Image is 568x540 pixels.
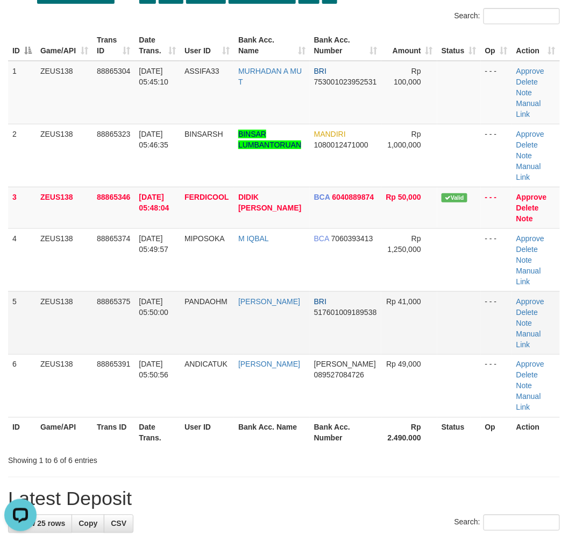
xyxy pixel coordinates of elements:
[79,520,97,528] span: Copy
[381,417,437,448] th: Rp 2.490.000
[8,228,36,291] td: 4
[184,297,228,306] span: PANDAOHM
[381,30,437,61] th: Amount: activate to sort column ascending
[516,214,533,223] a: Note
[314,193,330,201] span: BCA
[512,30,560,61] th: Action: activate to sort column ascending
[516,151,532,160] a: Note
[36,61,93,124] td: ZEUS138
[516,360,544,369] a: Approve
[437,30,481,61] th: Status: activate to sort column ascending
[516,382,532,390] a: Note
[8,451,229,466] div: Showing 1 to 6 of 6 entries
[36,354,93,417] td: ZEUS138
[238,193,301,212] a: DIDIK [PERSON_NAME]
[314,308,377,317] span: Copy 517601009189538 to clipboard
[386,193,421,201] span: Rp 50,000
[388,234,421,254] span: Rp 1,250,000
[331,234,373,243] span: Copy 7060393413 to clipboard
[184,193,229,201] span: FERDICOOL
[516,245,538,254] a: Delete
[8,354,36,417] td: 6
[36,291,93,354] td: ZEUS138
[516,297,544,306] a: Approve
[238,67,302,86] a: MURHADAN A MU T
[516,308,538,317] a: Delete
[516,267,541,286] a: Manual Link
[36,124,93,187] td: ZEUS138
[516,162,541,181] a: Manual Link
[234,30,310,61] th: Bank Acc. Name: activate to sort column ascending
[8,30,36,61] th: ID: activate to sort column descending
[386,360,421,369] span: Rp 49,000
[184,130,223,138] span: BINSARSH
[4,4,37,37] button: Open LiveChat chat widget
[8,488,560,510] h1: Latest Deposit
[484,8,560,24] input: Search:
[36,417,93,448] th: Game/API
[437,417,481,448] th: Status
[238,130,301,149] a: BINSAR LUMBANTORUAN
[481,228,512,291] td: - - -
[516,319,532,327] a: Note
[516,141,538,149] a: Delete
[97,234,130,243] span: 88865374
[139,193,169,212] span: [DATE] 05:48:04
[314,78,377,86] span: Copy 753001023952531 to clipboard
[8,187,36,228] td: 3
[36,228,93,291] td: ZEUS138
[516,234,544,243] a: Approve
[455,8,560,24] label: Search:
[72,515,104,533] a: Copy
[388,130,421,149] span: Rp 1,000,000
[481,30,512,61] th: Op: activate to sort column ascending
[386,297,421,306] span: Rp 41,000
[455,515,560,531] label: Search:
[139,234,169,254] span: [DATE] 05:49:57
[314,141,368,149] span: Copy 1080012471000 to clipboard
[97,360,130,369] span: 88865391
[516,99,541,118] a: Manual Link
[442,193,467,202] span: Valid transaction
[516,329,541,349] a: Manual Link
[481,124,512,187] td: - - -
[238,234,269,243] a: M IQBAL
[139,297,169,317] span: [DATE] 05:50:00
[97,130,130,138] span: 88865323
[180,417,234,448] th: User ID
[310,30,382,61] th: Bank Acc. Number: activate to sort column ascending
[394,67,421,86] span: Rp 100,000
[8,61,36,124] td: 1
[310,417,382,448] th: Bank Acc. Number
[516,78,538,86] a: Delete
[104,515,133,533] a: CSV
[139,67,169,86] span: [DATE] 05:45:10
[314,360,376,369] span: [PERSON_NAME]
[332,193,374,201] span: Copy 6040889874 to clipboard
[238,360,300,369] a: [PERSON_NAME]
[36,187,93,228] td: ZEUS138
[8,417,36,448] th: ID
[516,88,532,97] a: Note
[516,130,544,138] a: Approve
[484,515,560,531] input: Search:
[516,193,547,201] a: Approve
[516,256,532,264] a: Note
[516,67,544,75] a: Approve
[238,297,300,306] a: [PERSON_NAME]
[139,360,169,380] span: [DATE] 05:50:56
[512,417,560,448] th: Action
[314,234,329,243] span: BCA
[481,187,512,228] td: - - -
[314,371,364,380] span: Copy 089527084726 to clipboard
[111,520,126,528] span: CSV
[314,130,346,138] span: MANDIRI
[8,291,36,354] td: 5
[516,204,539,212] a: Delete
[481,291,512,354] td: - - -
[481,417,512,448] th: Op
[135,30,181,61] th: Date Trans.: activate to sort column ascending
[184,67,219,75] span: ASSIFA33
[36,30,93,61] th: Game/API: activate to sort column ascending
[8,124,36,187] td: 2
